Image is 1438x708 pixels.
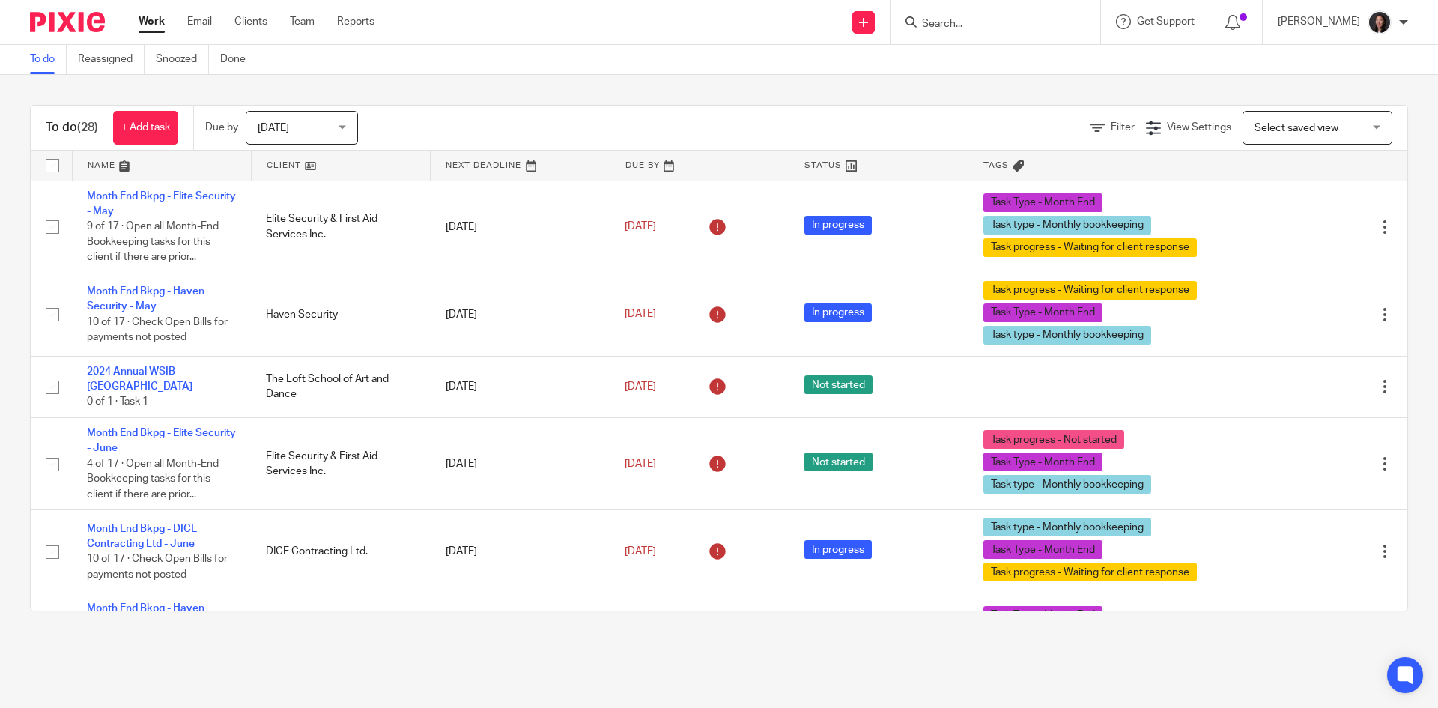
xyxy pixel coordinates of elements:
a: Month End Bkpg - Elite Security - June [87,428,236,453]
span: 9 of 17 · Open all Month-End Bookkeeping tasks for this client if there are prior... [87,221,219,262]
td: [DATE] [431,418,610,510]
span: Task Type - Month End [983,606,1102,625]
a: Done [220,45,257,74]
span: [DATE] [625,221,656,232]
span: Not started [804,375,873,394]
p: Due by [205,120,238,135]
span: Task type - Monthly bookkeeping [983,518,1151,536]
span: [DATE] [625,381,656,392]
span: In progress [804,303,872,322]
span: [DATE] [625,309,656,320]
span: Task Type - Month End [983,453,1102,471]
span: 0 of 1 · Task 1 [87,397,148,408]
div: --- [983,379,1213,394]
span: Not started [804,453,873,471]
a: Team [290,14,315,29]
a: Snoozed [156,45,209,74]
a: Email [187,14,212,29]
span: [DATE] [258,123,289,133]
span: 10 of 17 · Check Open Bills for payments not posted [87,554,228,580]
span: Task progress - Waiting for client response [983,238,1197,257]
span: In progress [804,540,872,559]
a: Month End Bkpg - Elite Security - May [87,191,236,217]
p: [PERSON_NAME] [1278,14,1360,29]
td: [DATE] [431,273,610,356]
span: Task progress - Waiting for client response [983,281,1197,300]
h1: To do [46,120,98,136]
span: Task Type - Month End [983,303,1102,322]
td: [DATE] [431,181,610,273]
span: (28) [77,121,98,133]
span: In progress [804,216,872,235]
td: DICE Contracting Ltd. [251,510,430,593]
td: Elite Security & First Aid Services Inc. [251,418,430,510]
span: 10 of 17 · Check Open Bills for payments not posted [87,317,228,343]
span: 4 of 17 · Open all Month-End Bookkeeping tasks for this client if there are prior... [87,459,219,500]
td: Haven Security [251,273,430,356]
span: Select saved view [1255,123,1338,133]
span: Task progress - Not started [983,430,1124,449]
span: Filter [1111,122,1135,133]
span: Task Type - Month End [983,540,1102,559]
a: 2024 Annual WSIB [GEOGRAPHIC_DATA] [87,366,192,392]
a: Reports [337,14,374,29]
img: Lili%20square.jpg [1368,10,1392,34]
td: Elite Security & First Aid Services Inc. [251,181,430,273]
a: Month End Bkpg - Haven Security - May [87,286,204,312]
a: Month End Bkpg - Haven Security - June [87,603,204,629]
span: Task type - Monthly bookkeeping [983,475,1151,494]
span: View Settings [1167,122,1231,133]
td: [DATE] [431,510,610,593]
a: Work [139,14,165,29]
span: Task progress - Waiting for client response [983,563,1197,581]
td: [DATE] [431,356,610,417]
span: Tags [983,161,1009,169]
td: Haven Security [251,593,430,686]
img: Pixie [30,12,105,32]
td: [DATE] [431,593,610,686]
a: Clients [234,14,267,29]
a: Month End Bkpg - DICE Contracting Ltd - June [87,524,197,549]
span: Task type - Monthly bookkeeping [983,326,1151,345]
span: [DATE] [625,459,656,469]
a: To do [30,45,67,74]
span: [DATE] [625,546,656,557]
span: Get Support [1137,16,1195,27]
a: Reassigned [78,45,145,74]
a: + Add task [113,111,178,145]
input: Search [920,18,1055,31]
span: Task Type - Month End [983,193,1102,212]
span: Task type - Monthly bookkeeping [983,216,1151,235]
td: The Loft School of Art and Dance [251,356,430,417]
